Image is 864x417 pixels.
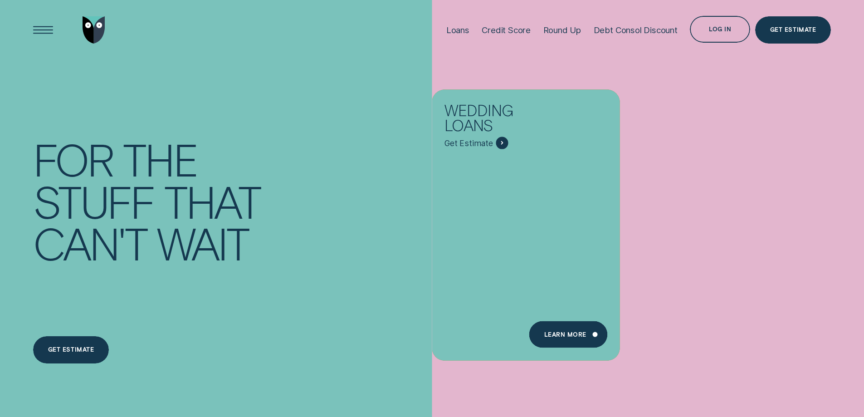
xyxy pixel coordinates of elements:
[529,321,607,348] a: Learn more
[444,102,565,137] div: Wedding Loans
[594,25,678,35] div: Debt Consol Discount
[83,16,105,44] img: Wisr
[432,90,620,353] a: Wedding Loans - Learn more
[446,25,469,35] div: Loans
[755,16,831,44] a: Get Estimate
[33,336,109,363] a: Get estimate
[690,16,750,43] button: Log in
[543,25,581,35] div: Round Up
[33,138,265,264] h4: For the stuff that can't wait
[444,138,493,148] span: Get Estimate
[29,16,57,44] button: Open Menu
[482,25,531,35] div: Credit Score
